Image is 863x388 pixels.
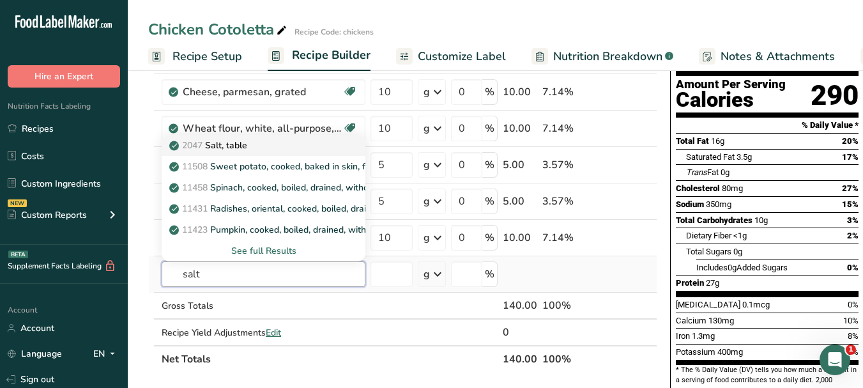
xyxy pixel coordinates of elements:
span: 3.5g [737,152,752,162]
div: g [424,194,430,209]
div: NEW [8,199,27,207]
span: 27% [842,183,859,193]
span: Recipe Setup [172,48,242,65]
button: Hire an Expert [8,65,120,88]
span: Total Fat [676,136,709,146]
a: Notes & Attachments [699,42,835,71]
a: 11508Sweet potato, cooked, baked in skin, flesh, without salt [162,156,365,177]
span: 16g [711,136,724,146]
section: % Daily Value * [676,118,859,133]
span: Total Sugars [686,247,731,256]
div: Recipe Yield Adjustments [162,326,365,339]
span: Protein [676,278,704,288]
div: See full Results [172,244,355,258]
p: Salt, table [172,139,247,152]
p: Sweet potato, cooked, baked in skin, flesh, without salt [172,160,436,173]
span: Notes & Attachments [721,48,835,65]
span: 1 [846,345,856,355]
div: Wheat flour, white, all-purpose, self-rising, enriched [183,121,342,136]
span: Total Carbohydrates [676,215,752,225]
span: 0g [728,263,737,272]
a: 11423Pumpkin, cooked, boiled, drained, without salt [162,219,365,240]
span: 0% [848,300,859,309]
span: <1g [733,231,747,240]
div: Gross Totals [162,299,365,313]
span: 0g [721,167,729,177]
a: 11431Radishes, oriental, cooked, boiled, drained, without salt [162,198,365,219]
a: Recipe Setup [148,42,242,71]
span: Iron [676,331,690,341]
div: 7.14% [542,230,597,245]
a: Customize Label [396,42,506,71]
div: 3.57% [542,194,597,209]
div: 100% [542,298,597,313]
span: 17% [842,152,859,162]
span: 1.3mg [692,331,715,341]
span: 130mg [708,316,734,325]
span: Customize Label [418,48,506,65]
span: Dietary Fiber [686,231,731,240]
span: 11431 [182,203,208,215]
div: 290 [811,79,859,113]
th: Net Totals [159,345,500,372]
span: 11423 [182,224,208,236]
span: 2047 [182,139,202,151]
span: 20% [842,136,859,146]
div: Recipe Code: chickens [294,26,374,38]
th: 140.00 [500,345,540,372]
div: Custom Reports [8,208,87,222]
iframe: Intercom live chat [820,345,850,375]
div: 7.14% [542,121,597,136]
a: 11458Spinach, cooked, boiled, drained, without salt [162,177,365,198]
span: 27g [706,278,719,288]
span: 3% [847,215,859,225]
span: 11508 [182,160,208,173]
span: 8% [848,331,859,341]
span: 400mg [717,347,743,357]
span: Includes Added Sugars [696,263,788,272]
span: Cholesterol [676,183,720,193]
span: 0% [847,263,859,272]
div: Cheese, parmesan, grated [183,84,342,100]
a: 2047Salt, table [162,135,365,156]
span: 0.1mcg [742,300,770,309]
span: Sodium [676,199,704,209]
span: Saturated Fat [686,152,735,162]
div: 3.57% [542,157,597,173]
div: 7.14% [542,84,597,100]
span: 350mg [706,199,731,209]
span: [MEDICAL_DATA] [676,300,740,309]
div: EN [93,346,120,362]
a: Nutrition Breakdown [531,42,673,71]
a: Recipe Builder [268,41,370,72]
span: 15% [842,199,859,209]
span: Calcium [676,316,706,325]
th: 100% [540,345,599,372]
span: Fat [686,167,719,177]
div: 10.00 [503,230,537,245]
span: Recipe Builder [292,47,370,64]
i: Trans [686,167,707,177]
span: Nutrition Breakdown [553,48,662,65]
div: 5.00 [503,194,537,209]
input: Add Ingredient [162,261,365,287]
span: 80mg [722,183,743,193]
span: 2% [847,231,859,240]
div: 0 [503,325,537,340]
div: g [424,230,430,245]
div: See full Results [162,240,365,261]
span: 10% [843,316,859,325]
span: 0g [733,247,742,256]
span: Edit [266,327,281,339]
div: g [424,267,430,282]
div: 10.00 [503,121,537,136]
div: Chicken Cotoletta [148,18,289,41]
span: Potassium [676,347,715,357]
div: Calories [676,91,786,109]
a: Language [8,343,62,365]
div: g [424,157,430,173]
div: 5.00 [503,157,537,173]
div: Amount Per Serving [676,79,786,91]
p: Spinach, cooked, boiled, drained, without salt [172,181,395,194]
div: g [424,84,430,100]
